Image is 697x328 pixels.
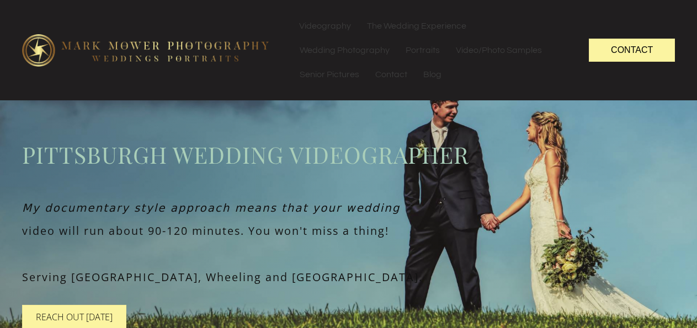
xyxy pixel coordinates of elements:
[416,62,449,87] a: Blog
[22,202,400,214] em: My documentary style approach means that your wedding
[292,38,397,62] a: Wedding Photography
[359,14,474,38] a: The Wedding Experience
[611,45,653,55] span: Contact
[398,38,448,62] a: Portraits
[22,34,269,67] img: logo-edit1
[448,38,550,62] a: Video/Photo Samples
[291,14,359,38] a: Videography
[589,39,675,61] a: Contact
[22,222,675,240] p: video will run about 90-120 minutes. You won't miss a thing!
[291,14,567,87] nav: Menu
[368,62,415,87] a: Contact
[292,62,367,87] a: Senior Pictures
[36,311,113,323] span: Reach Out [DATE]
[22,268,675,286] p: Serving [GEOGRAPHIC_DATA], Wheeling and [GEOGRAPHIC_DATA].
[22,138,675,170] span: Pittsburgh wedding videographer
